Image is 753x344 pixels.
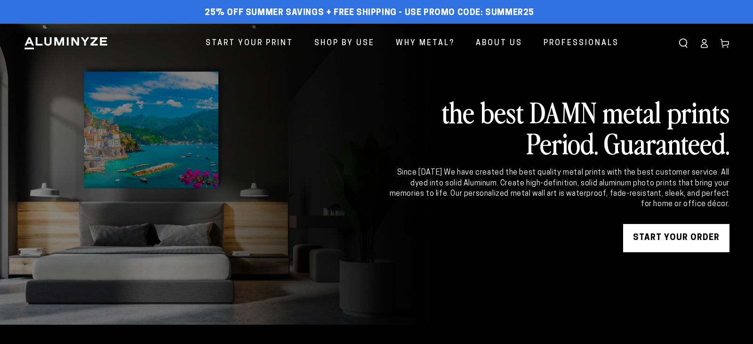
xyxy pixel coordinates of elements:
span: Why Metal? [396,37,455,50]
span: 25% off Summer Savings + Free Shipping - Use Promo Code: SUMMER25 [205,8,534,18]
span: Professionals [544,37,619,50]
h2: the best DAMN metal prints Period. Guaranteed. [388,96,729,158]
summary: Search our site [673,33,694,54]
span: Shop By Use [314,37,375,50]
span: About Us [476,37,522,50]
div: Since [DATE] We have created the best quality metal prints with the best customer service. All dy... [388,168,729,210]
span: Start Your Print [206,37,293,50]
img: Aluminyze [24,36,108,50]
a: About Us [469,31,529,56]
a: Start Your Print [199,31,300,56]
a: START YOUR Order [623,224,729,252]
a: Shop By Use [307,31,382,56]
a: Professionals [537,31,626,56]
a: Why Metal? [389,31,462,56]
